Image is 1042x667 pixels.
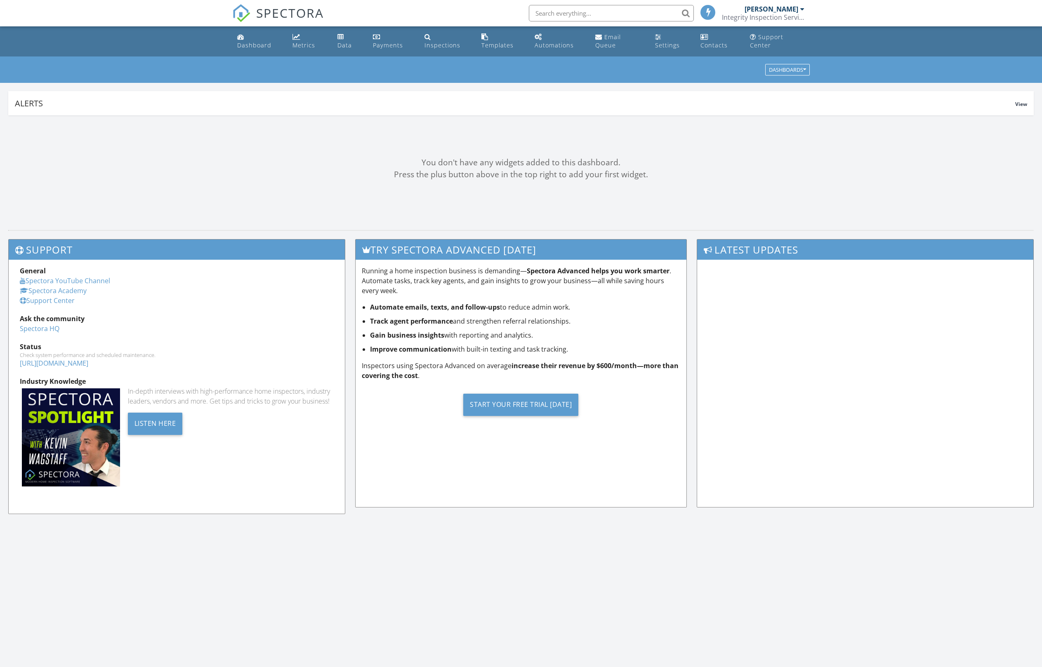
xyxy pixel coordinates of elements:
a: Dashboard [234,30,283,53]
a: Payments [370,30,415,53]
img: The Best Home Inspection Software - Spectora [232,4,250,22]
div: Start Your Free Trial [DATE] [463,394,578,416]
li: with built-in texting and task tracking. [370,344,681,354]
a: Start Your Free Trial [DATE] [362,387,681,422]
div: You don't have any widgets added to this dashboard. [8,157,1034,169]
strong: Track agent performance [370,317,453,326]
div: Inspections [424,41,460,49]
div: Templates [481,41,514,49]
a: [URL][DOMAIN_NAME] [20,359,88,368]
div: Listen Here [128,413,183,435]
div: Integrity Inspection Services LLC [722,13,804,21]
div: Metrics [292,41,315,49]
a: Templates [478,30,525,53]
a: Listen Here [128,418,183,427]
h3: Support [9,240,345,260]
p: Running a home inspection business is demanding— . Automate tasks, track key agents, and gain ins... [362,266,681,296]
li: with reporting and analytics. [370,330,681,340]
strong: Automate emails, texts, and follow-ups [370,303,500,312]
a: Data [334,30,363,53]
div: Payments [373,41,403,49]
div: Contacts [700,41,728,49]
button: Dashboards [765,64,810,76]
div: Press the plus button above in the top right to add your first widget. [8,169,1034,181]
div: In-depth interviews with high-performance home inspectors, industry leaders, vendors and more. Ge... [128,386,334,406]
a: Email Queue [592,30,646,53]
a: Settings [652,30,691,53]
a: Metrics [289,30,328,53]
div: Check system performance and scheduled maintenance. [20,352,334,358]
div: [PERSON_NAME] [745,5,798,13]
div: Ask the community [20,314,334,324]
div: Status [20,342,334,352]
a: Spectora Academy [20,286,87,295]
div: Settings [655,41,680,49]
div: Industry Knowledge [20,376,334,386]
strong: Gain business insights [370,331,444,340]
h3: Latest Updates [697,240,1033,260]
h3: Try spectora advanced [DATE] [356,240,687,260]
li: and strengthen referral relationships. [370,316,681,326]
img: Spectoraspolightmain [22,388,120,486]
div: Data [337,41,352,49]
div: Dashboard [237,41,271,49]
strong: General [20,266,46,275]
div: Alerts [15,98,1015,109]
a: Contacts [697,30,740,53]
span: SPECTORA [256,4,324,21]
div: Dashboards [769,67,806,73]
strong: increase their revenue by $600/month—more than covering the cost [362,361,679,380]
a: Automations (Basic) [531,30,585,53]
a: Support Center [747,30,808,53]
strong: Improve communication [370,345,452,354]
a: Support Center [20,296,75,305]
li: to reduce admin work. [370,302,681,312]
strong: Spectora Advanced helps you work smarter [527,266,670,275]
input: Search everything... [529,5,694,21]
div: Email Queue [595,33,621,49]
span: View [1015,101,1027,108]
div: Support Center [750,33,783,49]
a: Spectora YouTube Channel [20,276,110,285]
a: Spectora HQ [20,324,59,333]
a: SPECTORA [232,11,324,28]
div: Automations [535,41,574,49]
a: Inspections [421,30,471,53]
p: Inspectors using Spectora Advanced on average . [362,361,681,380]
